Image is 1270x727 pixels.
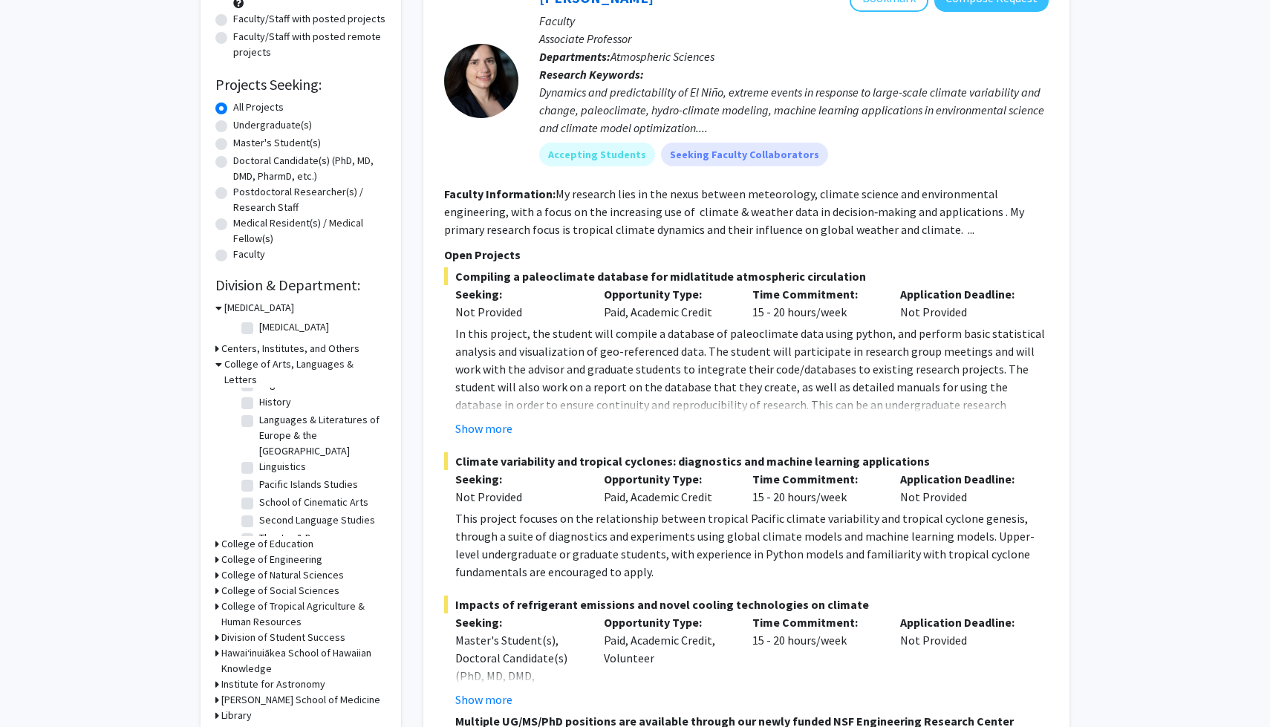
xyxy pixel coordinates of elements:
div: 15 - 20 hours/week [741,470,890,506]
label: All Projects [233,100,284,115]
label: Doctoral Candidate(s) (PhD, MD, DMD, PharmD, etc.) [233,153,386,184]
h3: College of Natural Sciences [221,567,344,583]
h3: [PERSON_NAME] School of Medicine [221,692,380,708]
button: Show more [455,691,512,708]
p: Application Deadline: [900,470,1026,488]
h3: College of Arts, Languages & Letters [224,356,386,388]
h3: Library [221,708,252,723]
label: History [259,394,291,410]
p: Associate Professor [539,30,1049,48]
h2: Projects Seeking: [215,76,386,94]
label: Faculty/Staff with posted projects [233,11,385,27]
label: Faculty [233,247,265,262]
b: Departments: [539,49,610,64]
p: Faculty [539,12,1049,30]
p: Time Commitment: [752,470,879,488]
p: Seeking: [455,285,582,303]
div: Not Provided [889,470,1038,506]
label: Faculty/Staff with posted remote projects [233,29,386,60]
p: Time Commitment: [752,613,879,631]
p: Open Projects [444,246,1049,264]
span: Impacts of refrigerant emissions and novel cooling technologies on climate [444,596,1049,613]
span: Atmospheric Sciences [610,49,714,64]
h3: College of Tropical Agriculture & Human Resources [221,599,386,630]
h3: College of Education [221,536,313,552]
div: Not Provided [889,285,1038,321]
label: Second Language Studies [259,512,375,528]
h3: College of Engineering [221,552,322,567]
p: Seeking: [455,613,582,631]
h3: Hawaiʻinuiākea School of Hawaiian Knowledge [221,645,386,677]
label: Theatre & Dance [259,530,333,546]
label: Linguistics [259,459,306,475]
h3: Institute for Astronomy [221,677,325,692]
label: [MEDICAL_DATA] [259,319,329,335]
div: Paid, Academic Credit [593,285,741,321]
mat-chip: Accepting Students [539,143,655,166]
div: Not Provided [455,488,582,506]
div: Paid, Academic Credit, Volunteer [593,613,741,708]
label: Medical Resident(s) / Medical Fellow(s) [233,215,386,247]
span: Compiling a paleoclimate database for midlatitude atmospheric circulation [444,267,1049,285]
p: Seeking: [455,470,582,488]
h3: Division of Student Success [221,630,345,645]
div: 15 - 20 hours/week [741,285,890,321]
span: In this project, the student will compile a database of paleoclimate data using python, and perfo... [455,326,1045,430]
label: Undergraduate(s) [233,117,312,133]
b: Faculty Information: [444,186,556,201]
label: Pacific Islands Studies [259,477,358,492]
label: Master's Student(s) [233,135,321,151]
div: Not Provided [455,303,582,321]
label: Languages & Literatures of Europe & the [GEOGRAPHIC_DATA] [259,412,382,459]
div: 15 - 20 hours/week [741,613,890,708]
label: School of Cinematic Arts [259,495,368,510]
span: Climate variability and tropical cyclones: diagnostics and machine learning applications [444,452,1049,470]
p: Time Commitment: [752,285,879,303]
b: Research Keywords: [539,67,644,82]
iframe: Chat [11,660,63,716]
fg-read-more: My research lies in the nexus between meteorology, climate science and environmental engineering,... [444,186,1024,237]
div: Dynamics and predictability of El Niño, extreme events in response to large-scale climate variabi... [539,83,1049,137]
h3: Centers, Institutes, and Others [221,341,359,356]
p: Opportunity Type: [604,613,730,631]
div: Not Provided [889,613,1038,708]
label: Postdoctoral Researcher(s) / Research Staff [233,184,386,215]
p: Opportunity Type: [604,285,730,303]
h2: Division & Department: [215,276,386,294]
h3: College of Social Sciences [221,583,339,599]
div: Paid, Academic Credit [593,470,741,506]
p: This project focuses on the relationship between tropical Pacific climate variability and tropica... [455,509,1049,581]
p: Application Deadline: [900,613,1026,631]
p: Application Deadline: [900,285,1026,303]
h3: [MEDICAL_DATA] [224,300,294,316]
button: Show more [455,420,512,437]
mat-chip: Seeking Faculty Collaborators [661,143,828,166]
p: Opportunity Type: [604,470,730,488]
